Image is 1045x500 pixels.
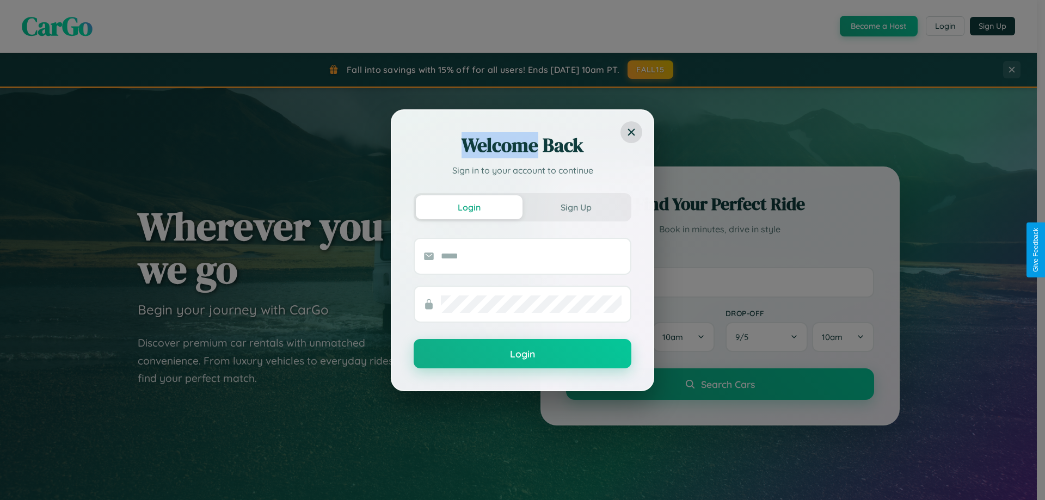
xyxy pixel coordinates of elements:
[414,164,631,177] p: Sign in to your account to continue
[1032,228,1040,272] div: Give Feedback
[416,195,522,219] button: Login
[414,339,631,368] button: Login
[414,132,631,158] h2: Welcome Back
[522,195,629,219] button: Sign Up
